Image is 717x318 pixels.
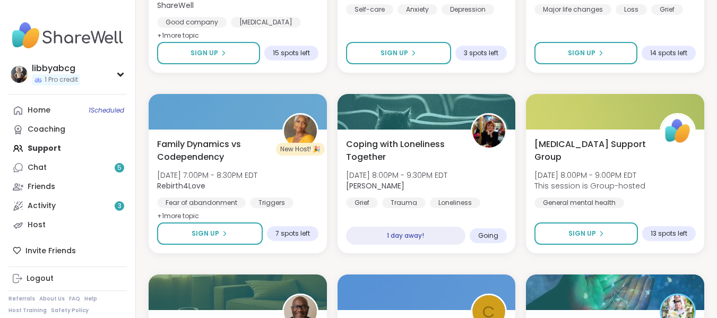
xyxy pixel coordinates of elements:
[157,197,246,208] div: Fear of abandonment
[28,124,65,135] div: Coaching
[8,196,127,216] a: Activity3
[117,164,122,173] span: 5
[534,181,645,191] span: This session is Group-hosted
[534,222,638,245] button: Sign Up
[89,106,124,115] span: 1 Scheduled
[8,241,127,260] div: Invite Friends
[273,49,310,57] span: 15 spots left
[275,229,310,238] span: 7 spots left
[8,158,127,177] a: Chat5
[568,229,596,238] span: Sign Up
[478,231,498,240] span: Going
[157,181,205,191] b: Rebirth4Love
[192,229,219,238] span: Sign Up
[28,182,55,192] div: Friends
[157,170,257,181] span: [DATE] 7:00PM - 8:30PM EDT
[157,17,227,28] div: Good company
[231,17,301,28] div: [MEDICAL_DATA]
[28,162,47,173] div: Chat
[430,197,480,208] div: Loneliness
[8,295,35,303] a: Referrals
[650,49,687,57] span: 14 spots left
[28,105,50,116] div: Home
[568,48,595,58] span: Sign Up
[8,307,47,314] a: Host Training
[157,222,263,245] button: Sign Up
[616,4,647,15] div: Loss
[534,197,624,208] div: General mental health
[69,295,80,303] a: FAQ
[250,197,293,208] div: Triggers
[8,17,127,54] img: ShareWell Nav Logo
[284,115,317,148] img: Rebirth4Love
[8,177,127,196] a: Friends
[346,181,404,191] b: [PERSON_NAME]
[346,227,466,245] div: 1 day away!
[398,4,437,15] div: Anxiety
[11,66,28,83] img: libbyabcg
[51,307,89,314] a: Safety Policy
[534,4,611,15] div: Major life changes
[28,220,46,230] div: Host
[276,143,325,156] div: New Host! 🎉
[534,170,645,181] span: [DATE] 8:00PM - 9:00PM EDT
[45,75,78,84] span: 1 Pro credit
[28,201,56,211] div: Activity
[346,4,393,15] div: Self-care
[84,295,97,303] a: Help
[8,101,127,120] a: Home1Scheduled
[464,49,498,57] span: 3 spots left
[191,48,218,58] span: Sign Up
[346,42,452,64] button: Sign Up
[382,197,426,208] div: Trauma
[32,63,80,74] div: libbyabcg
[534,138,648,164] span: [MEDICAL_DATA] Support Group
[346,138,460,164] span: Coping with Loneliness Together
[8,269,127,288] a: Logout
[472,115,505,148] img: Judy
[8,216,127,235] a: Host
[651,229,687,238] span: 13 spots left
[346,170,447,181] span: [DATE] 8:00PM - 9:30PM EDT
[157,42,260,64] button: Sign Up
[651,4,683,15] div: Grief
[39,295,65,303] a: About Us
[534,42,637,64] button: Sign Up
[8,120,127,139] a: Coaching
[442,4,494,15] div: Depression
[346,197,378,208] div: Grief
[661,115,694,148] img: ShareWell
[381,48,408,58] span: Sign Up
[157,138,271,164] span: Family Dynamics vs Codependency
[27,273,54,284] div: Logout
[118,202,122,211] span: 3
